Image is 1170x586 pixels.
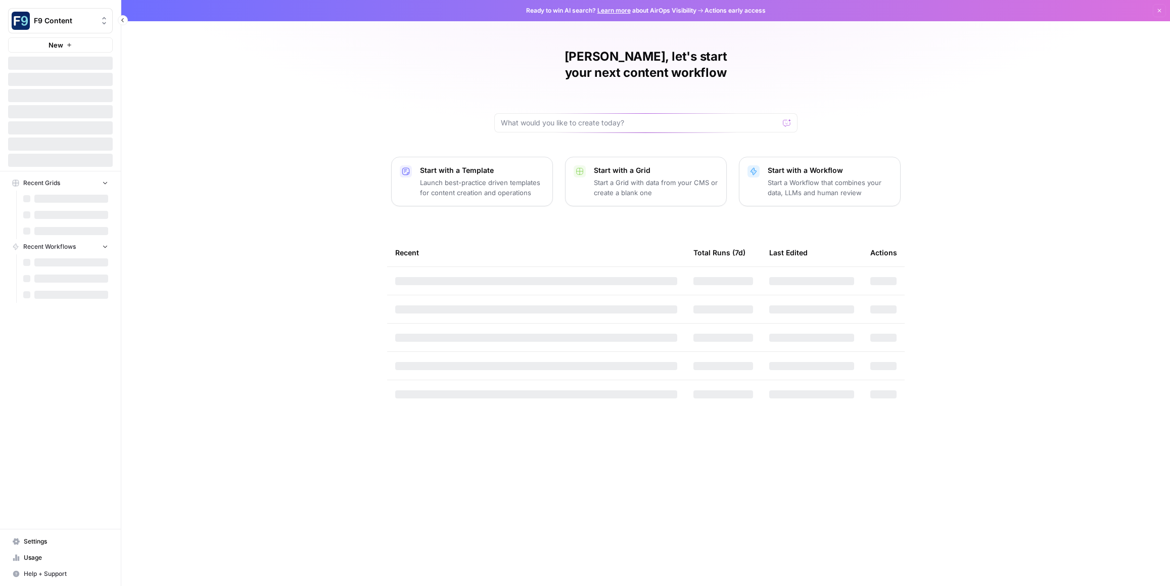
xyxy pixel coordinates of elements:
[420,177,544,198] p: Launch best-practice driven templates for content creation and operations
[870,239,897,266] div: Actions
[594,177,718,198] p: Start a Grid with data from your CMS or create a blank one
[768,165,892,175] p: Start with a Workflow
[420,165,544,175] p: Start with a Template
[24,537,108,546] span: Settings
[769,239,808,266] div: Last Edited
[8,533,113,550] a: Settings
[8,550,113,566] a: Usage
[739,157,901,206] button: Start with a WorkflowStart a Workflow that combines your data, LLMs and human review
[8,8,113,33] button: Workspace: F9 Content
[8,175,113,191] button: Recent Grids
[693,239,745,266] div: Total Runs (7d)
[49,40,63,50] span: New
[8,37,113,53] button: New
[24,553,108,562] span: Usage
[526,6,696,15] span: Ready to win AI search? about AirOps Visibility
[8,566,113,582] button: Help + Support
[594,165,718,175] p: Start with a Grid
[565,157,727,206] button: Start with a GridStart a Grid with data from your CMS or create a blank one
[494,49,798,81] h1: [PERSON_NAME], let's start your next content workflow
[501,118,779,128] input: What would you like to create today?
[768,177,892,198] p: Start a Workflow that combines your data, LLMs and human review
[23,242,76,251] span: Recent Workflows
[705,6,766,15] span: Actions early access
[12,12,30,30] img: F9 Content Logo
[8,239,113,254] button: Recent Workflows
[24,569,108,578] span: Help + Support
[391,157,553,206] button: Start with a TemplateLaunch best-practice driven templates for content creation and operations
[597,7,631,14] a: Learn more
[23,178,60,188] span: Recent Grids
[395,239,677,266] div: Recent
[34,16,95,26] span: F9 Content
